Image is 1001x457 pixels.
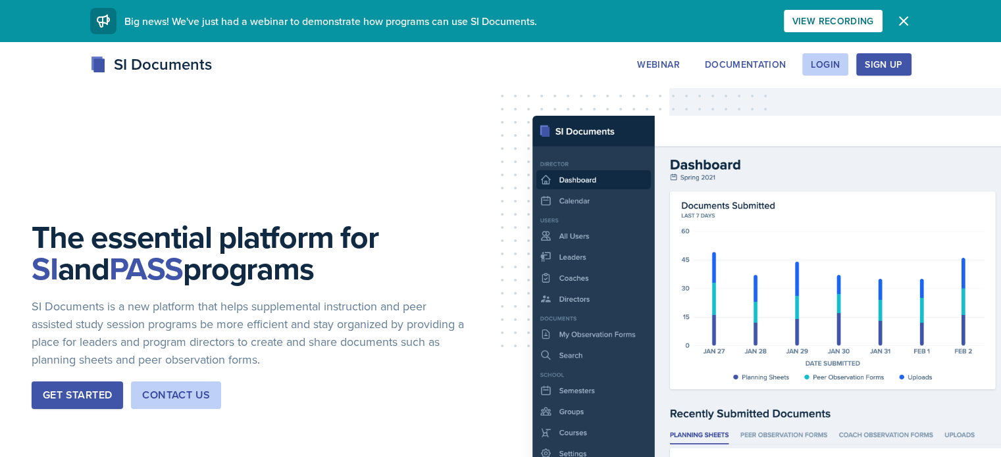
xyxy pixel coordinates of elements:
[131,381,221,409] button: Contact Us
[865,59,902,70] div: Sign Up
[637,59,679,70] div: Webinar
[705,59,786,70] div: Documentation
[802,53,848,76] button: Login
[856,53,911,76] button: Sign Up
[43,387,112,403] div: Get Started
[792,16,874,26] div: View Recording
[142,387,210,403] div: Contact Us
[784,10,883,32] button: View Recording
[696,53,795,76] button: Documentation
[811,59,840,70] div: Login
[90,53,212,76] div: SI Documents
[124,14,537,28] span: Big news! We've just had a webinar to demonstrate how programs can use SI Documents.
[629,53,688,76] button: Webinar
[32,381,123,409] button: Get Started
